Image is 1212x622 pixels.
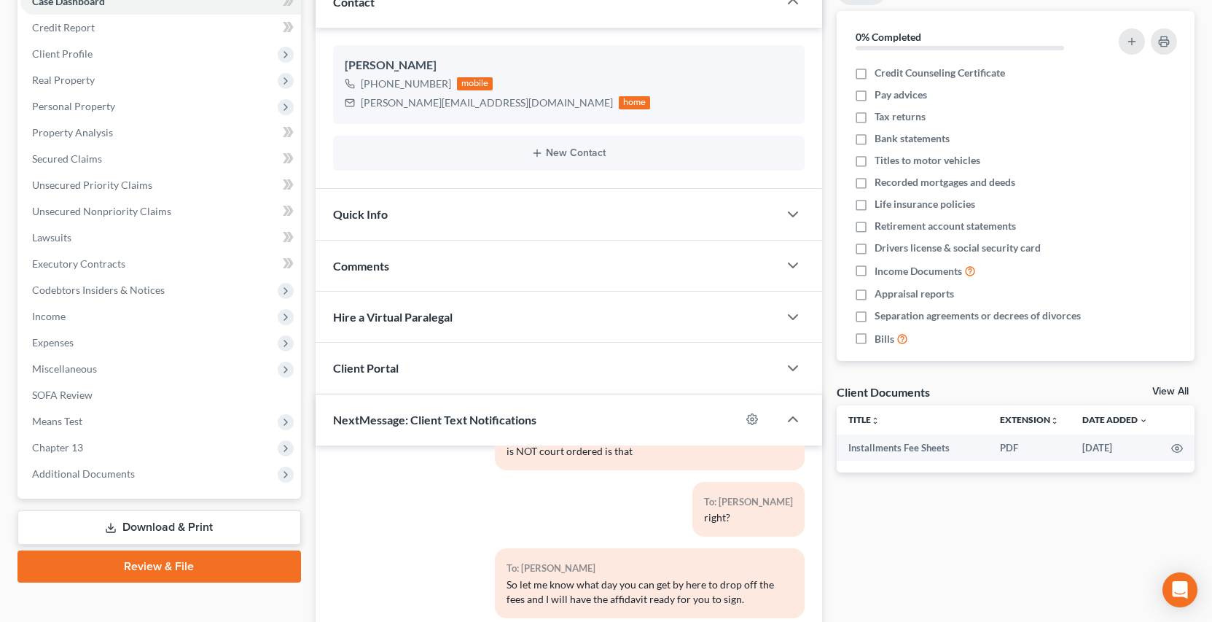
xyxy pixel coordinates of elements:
i: unfold_more [1050,416,1059,425]
div: mobile [457,77,493,90]
span: Real Property [32,74,95,86]
span: Miscellaneous [32,362,97,375]
a: Titleunfold_more [848,414,880,425]
span: Secured Claims [32,152,102,165]
i: unfold_more [871,416,880,425]
button: New Contact [345,147,793,159]
span: SOFA Review [32,389,93,401]
td: PDF [988,435,1071,461]
td: Installments Fee Sheets [837,435,988,461]
span: Separation agreements or decrees of divorces [875,308,1081,323]
span: Bills [875,332,894,346]
span: Drivers license & social security card [875,241,1041,255]
span: Unsecured Priority Claims [32,179,152,191]
span: Quick Info [333,207,388,221]
span: Comments [333,259,389,273]
span: Codebtors Insiders & Notices [32,284,165,296]
a: Unsecured Priority Claims [20,172,301,198]
span: Life insurance policies [875,197,975,211]
div: right? [704,510,793,525]
span: Retirement account statements [875,219,1016,233]
a: Executory Contracts [20,251,301,277]
span: Income [32,310,66,322]
span: Means Test [32,415,82,427]
span: Additional Documents [32,467,135,480]
div: To: [PERSON_NAME] [507,560,793,577]
span: NextMessage: Client Text Notifications [333,413,536,427]
span: Tax returns [875,109,926,124]
a: Unsecured Nonpriority Claims [20,198,301,225]
div: [PERSON_NAME] [345,57,793,74]
a: Review & File [17,551,301,583]
span: Property Analysis [32,126,113,139]
span: Income Documents [875,264,962,279]
span: Chapter 13 [32,441,83,454]
a: Lawsuits [20,225,301,251]
span: Personal Property [32,100,115,112]
span: Hire a Virtual Paralegal [333,310,453,324]
div: So let me know what day you can get by here to drop off the fees and I will have the affidavit re... [507,578,793,607]
a: SOFA Review [20,382,301,408]
span: Client Profile [32,47,93,60]
div: Client Documents [837,384,930,400]
span: Recorded mortgages and deeds [875,175,1015,190]
a: Credit Report [20,15,301,41]
div: Open Intercom Messenger [1162,572,1197,607]
div: To: [PERSON_NAME] [704,494,793,510]
span: Credit Counseling Certificate [875,66,1005,80]
a: Download & Print [17,510,301,545]
span: Pay advices [875,88,927,102]
span: Titles to motor vehicles [875,153,980,168]
span: Bank statements [875,131,950,146]
a: Property Analysis [20,120,301,146]
div: [PERSON_NAME][EMAIL_ADDRESS][DOMAIN_NAME] [361,96,613,110]
span: Executory Contracts [32,257,125,270]
a: View All [1152,386,1189,397]
i: expand_more [1139,416,1148,425]
span: Unsecured Nonpriority Claims [32,205,171,217]
td: [DATE] [1071,435,1160,461]
span: Credit Report [32,21,95,34]
span: Lawsuits [32,231,71,244]
span: Client Portal [333,361,399,375]
a: Date Added expand_more [1082,414,1148,425]
span: Appraisal reports [875,287,954,301]
div: home [619,96,651,109]
a: Secured Claims [20,146,301,172]
div: [PHONE_NUMBER] [361,77,451,91]
strong: 0% Completed [856,31,921,43]
span: Expenses [32,336,74,349]
a: Extensionunfold_more [1000,414,1059,425]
